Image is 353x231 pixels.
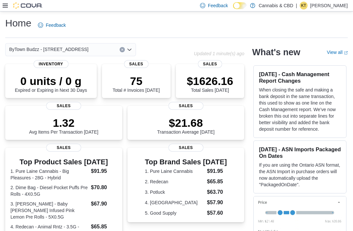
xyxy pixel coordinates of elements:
span: Inventory [34,60,69,68]
span: Sales [46,144,81,152]
a: View allExternal link [327,50,348,55]
div: Total # Invoices [DATE] [112,74,160,93]
a: Feedback [35,19,68,32]
dd: $91.95 [91,167,117,175]
dt: 4. [GEOGRAPHIC_DATA] [145,199,204,206]
dd: $91.95 [207,167,227,175]
div: Expired or Expiring in Next 30 Days [15,74,87,93]
dd: $57.90 [207,199,227,206]
input: Dark Mode [233,2,247,9]
div: Avg Items Per Transaction [DATE] [29,116,98,135]
span: Sales [124,60,148,68]
h3: Top Product Sales [DATE] [10,158,117,166]
p: $1626.16 [187,74,233,88]
p: 0 units / 0 g [15,74,87,88]
span: Feedback [46,22,66,28]
p: When closing the safe and making a bank deposit in the same transaction, this used to show as one... [259,87,341,132]
p: If you are using the Ontario ASN format, the ASN Import in purchase orders will now automatically... [259,162,341,188]
span: Sales [46,102,81,110]
dt: 5. Good Supply [145,210,204,216]
span: Feedback [208,2,228,9]
p: 75 [112,74,160,88]
p: 1.32 [29,116,98,129]
dd: $67.90 [91,200,117,208]
h3: Top Brand Sales [DATE] [145,158,227,166]
span: ByTown Budzz - [STREET_ADDRESS] [9,45,89,53]
p: Cannabis & CBD [259,2,293,9]
dd: $63.70 [207,188,227,196]
dt: 3. [PERSON_NAME] - Baby [PERSON_NAME] Infused Pink Lemon Pre Rolls - 5X0.5G [10,201,88,220]
dt: 1. Pure Laine Cannabis - Big Pleasures - 28G - Hybrid [10,168,88,181]
dd: $70.80 [91,184,117,191]
img: Cova [13,2,42,9]
h3: [DATE] - Cash Management Report Changes [259,71,341,84]
span: Sales [168,144,203,152]
svg: External link [344,51,348,55]
h3: [DATE] - ASN Imports Packaged On Dates [259,146,341,159]
button: Open list of options [127,47,132,52]
span: Sales [198,60,222,68]
p: $21.68 [157,116,215,129]
p: Updated 1 minute(s) ago [194,51,244,56]
dd: $65.85 [91,223,117,231]
div: Total Sales [DATE] [187,74,233,93]
div: Kelly Tynkkynen [300,2,308,9]
p: [PERSON_NAME] [310,2,348,9]
dd: $65.85 [207,178,227,186]
span: KT [301,2,306,9]
dd: $57.60 [207,209,227,217]
span: Sales [168,102,203,110]
dt: 3. Potluck [145,189,204,195]
dt: 2. Dime Bag - Diesel Pocket Puffs Pre Rolls - 4X0.5G [10,184,88,197]
h1: Home [5,17,31,30]
p: | [296,2,297,9]
dt: 2. Redecan [145,178,204,185]
button: Clear input [120,47,125,52]
div: Transaction Average [DATE] [157,116,215,135]
dt: 1. Pure Laine Cannabis [145,168,204,174]
h2: What's new [252,47,300,58]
